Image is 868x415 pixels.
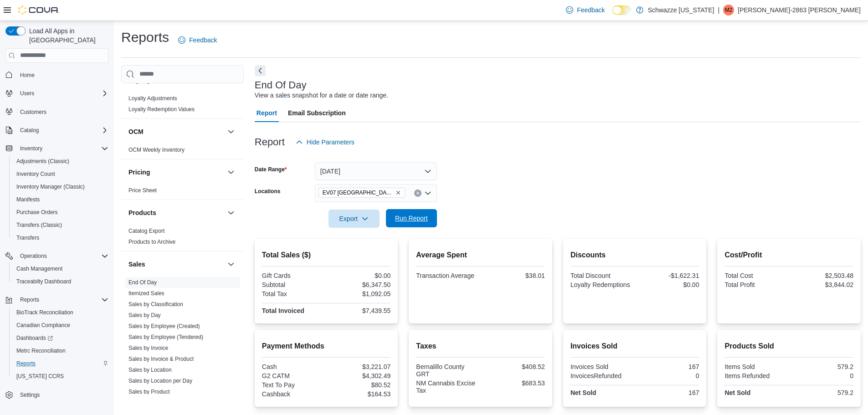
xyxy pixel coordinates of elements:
span: Adjustments (Classic) [16,158,69,165]
div: Text To Pay [262,381,324,389]
div: Loyalty Redemptions [570,281,633,288]
div: Items Sold [724,363,787,370]
button: Manifests [9,193,112,206]
span: Transfers (Classic) [16,221,62,229]
h2: Average Spent [416,250,545,261]
strong: Total Invoiced [262,307,304,314]
button: Clear input [414,190,421,197]
button: Users [2,87,112,100]
a: Customers [16,107,50,118]
span: Sales by Location [128,366,172,374]
span: Export [334,210,374,228]
span: Sales by Location per Day [128,377,192,384]
span: Dashboards [13,333,108,343]
div: Subtotal [262,281,324,288]
span: Manifests [16,196,40,203]
span: Settings [20,391,40,399]
div: Gift Cards [262,272,324,279]
a: BioTrack Reconciliation [13,307,77,318]
div: $2,503.48 [791,272,853,279]
div: Total Tax [262,290,324,297]
a: Dashboards [9,332,112,344]
span: OCM Weekly Inventory [128,146,185,154]
h2: Cost/Profit [724,250,853,261]
button: Cash Management [9,262,112,275]
div: 167 [637,363,699,370]
button: Products [226,207,236,218]
h3: Sales [128,260,145,269]
p: | [718,5,719,15]
span: Users [16,88,108,99]
img: Cova [18,5,59,15]
span: Feedback [189,36,217,45]
span: Loyalty Adjustments [128,95,177,102]
h3: Products [128,208,156,217]
span: Canadian Compliance [13,320,108,331]
span: Products to Archive [128,238,175,246]
button: Open list of options [424,190,431,197]
a: Sales by Location per Day [128,378,192,384]
div: $3,844.02 [791,281,853,288]
button: Reports [2,293,112,306]
span: Inventory [20,145,42,152]
span: Inventory Count [13,169,108,179]
span: Settings [16,389,108,400]
span: Users [20,90,34,97]
h2: Total Sales ($) [262,250,391,261]
span: Inventory Count [16,170,55,178]
div: Products [121,225,244,251]
div: 579.2 [791,363,853,370]
button: Customers [2,105,112,118]
span: Home [16,69,108,81]
label: Date Range [255,166,287,173]
a: Adjustments (Classic) [13,156,73,167]
button: OCM [226,126,236,137]
span: Manifests [13,194,108,205]
span: Cash Management [16,265,62,272]
span: Operations [16,251,108,261]
span: Sales by Employee (Tendered) [128,333,203,341]
button: Operations [2,250,112,262]
span: M2 [725,5,733,15]
span: Operations [20,252,47,260]
a: Inventory Count [13,169,59,179]
button: [US_STATE] CCRS [9,370,112,383]
a: Sales by Classification [128,301,183,307]
a: Home [16,70,38,81]
a: [US_STATE] CCRS [13,371,67,382]
div: $0.00 [328,272,390,279]
span: Traceabilty Dashboard [16,278,71,285]
span: Catalog [16,125,108,136]
a: Feedback [562,1,608,19]
div: $3,221.07 [328,363,390,370]
div: Total Profit [724,281,787,288]
button: Inventory Manager (Classic) [9,180,112,193]
span: Itemized Sales [128,290,164,297]
div: $683.53 [483,379,545,387]
span: Dashboards [16,334,53,342]
div: $38.01 [483,272,545,279]
a: Traceabilty Dashboard [13,276,75,287]
span: Washington CCRS [13,371,108,382]
span: Metrc Reconciliation [13,345,108,356]
div: $80.52 [328,381,390,389]
a: Reports [13,358,39,369]
h3: Report [255,137,285,148]
div: Total Discount [570,272,633,279]
a: Sales by Invoice [128,345,168,351]
div: Pricing [121,185,244,200]
button: Inventory [16,143,46,154]
button: Settings [2,388,112,401]
button: Adjustments (Classic) [9,155,112,168]
button: Operations [16,251,51,261]
div: 0 [637,372,699,379]
span: Purchase Orders [13,207,108,218]
span: Customers [16,106,108,118]
p: [PERSON_NAME]-2863 [PERSON_NAME] [738,5,861,15]
a: Price Sheet [128,187,157,194]
button: Purchase Orders [9,206,112,219]
button: Canadian Compliance [9,319,112,332]
button: OCM [128,127,224,136]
